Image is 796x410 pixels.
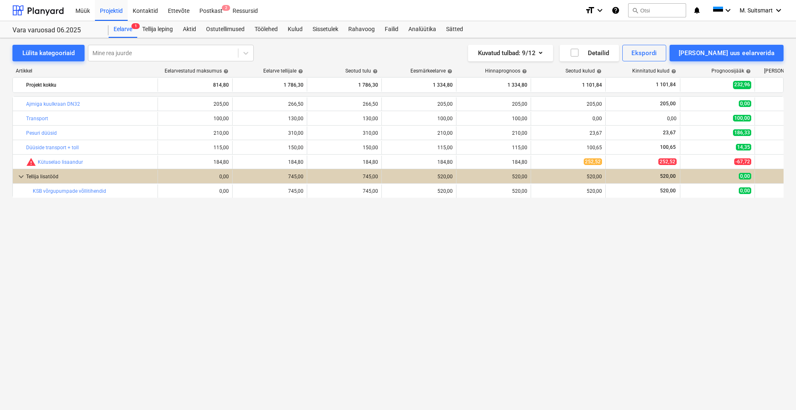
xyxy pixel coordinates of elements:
[570,48,609,58] div: Detailid
[385,159,453,165] div: 184,80
[137,21,178,38] a: Tellija leping
[534,145,602,150] div: 100,65
[236,116,303,121] div: 130,00
[739,173,751,180] span: 0,00
[385,145,453,150] div: 115,00
[679,48,774,58] div: [PERSON_NAME] uus eelarverida
[446,69,452,74] span: help
[311,145,378,150] div: 150,00
[16,172,26,182] span: keyboard_arrow_down
[12,68,158,74] div: Artikkel
[343,21,380,38] div: Rahavoog
[733,129,751,136] span: 186,33
[161,145,229,150] div: 115,00
[308,21,343,38] a: Sissetulek
[161,174,229,180] div: 0,00
[26,101,80,107] a: Ajmiga kuulkraan DN32
[236,174,303,180] div: 745,00
[460,130,527,136] div: 210,00
[236,101,303,107] div: 266,50
[659,173,677,179] span: 520,00
[236,130,303,136] div: 310,00
[655,81,677,88] span: 1 101,84
[485,68,527,74] div: Hinnaprognoos
[311,188,378,194] div: 745,00
[161,159,229,165] div: 184,80
[460,116,527,121] div: 100,00
[441,21,468,38] a: Sätted
[178,21,201,38] div: Aktid
[609,116,677,121] div: 0,00
[283,21,308,38] a: Kulud
[33,188,106,194] a: KSB võrgupumpade võllitihendid
[534,130,602,136] div: 23,67
[460,159,527,165] div: 184,80
[534,116,602,121] div: 0,00
[658,158,677,165] span: 252,52
[478,48,543,58] div: Kuvatud tulbad : 9/12
[161,130,229,136] div: 210,00
[460,101,527,107] div: 205,00
[460,145,527,150] div: 115,00
[22,48,75,58] div: Lülita kategooriaid
[236,78,303,92] div: 1 786,30
[693,5,701,15] i: notifications
[161,116,229,121] div: 100,00
[736,144,751,150] span: 14,35
[109,21,137,38] a: Eelarve1
[250,21,283,38] a: Töölehed
[236,188,303,194] div: 745,00
[403,21,441,38] div: Analüütika
[662,130,677,136] span: 23,67
[631,48,657,58] div: Ekspordi
[311,116,378,121] div: 130,00
[380,21,403,38] a: Failid
[236,159,303,165] div: 184,80
[739,100,751,107] span: 0,00
[385,116,453,121] div: 100,00
[222,5,230,11] span: 2
[385,78,453,92] div: 1 334,80
[26,145,79,150] a: Düüside transport + toll
[296,69,303,74] span: help
[263,68,303,74] div: Eelarve tellijale
[385,174,453,180] div: 520,00
[659,144,677,150] span: 100,65
[410,68,452,74] div: Eesmärkeelarve
[659,101,677,107] span: 205,00
[534,78,602,92] div: 1 101,84
[345,68,378,74] div: Seotud tulu
[774,5,784,15] i: keyboard_arrow_down
[26,116,48,121] a: Transport
[201,21,250,38] a: Ostutellimused
[733,115,751,121] span: 100,00
[161,101,229,107] div: 205,00
[236,145,303,150] div: 150,00
[733,81,751,89] span: 232,96
[460,174,527,180] div: 520,00
[534,101,602,107] div: 205,00
[734,158,751,165] span: -67,72
[585,5,595,15] i: format_size
[468,45,553,61] button: Kuvatud tulbad:9/12
[460,78,527,92] div: 1 334,80
[670,69,676,74] span: help
[385,101,453,107] div: 205,00
[560,45,619,61] button: Detailid
[12,26,99,35] div: Vara varuosad 06.2025
[26,170,154,183] div: Tellija lisatööd
[385,188,453,194] div: 520,00
[109,21,137,38] div: Eelarve
[595,69,602,74] span: help
[311,101,378,107] div: 266,50
[612,5,620,15] i: Abikeskus
[371,69,378,74] span: help
[659,188,677,194] span: 520,00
